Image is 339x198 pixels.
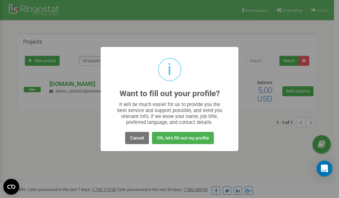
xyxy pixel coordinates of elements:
div: It will be much easier for us to provide you the best service and support possible, and send you ... [114,101,225,125]
div: Open Intercom Messenger [316,161,332,177]
button: OK, let's fill out my profile [152,132,214,144]
div: i [168,59,171,80]
button: Cancel [125,132,149,144]
h2: Want to fill out your profile? [120,89,220,98]
button: Open CMP widget [3,179,19,195]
